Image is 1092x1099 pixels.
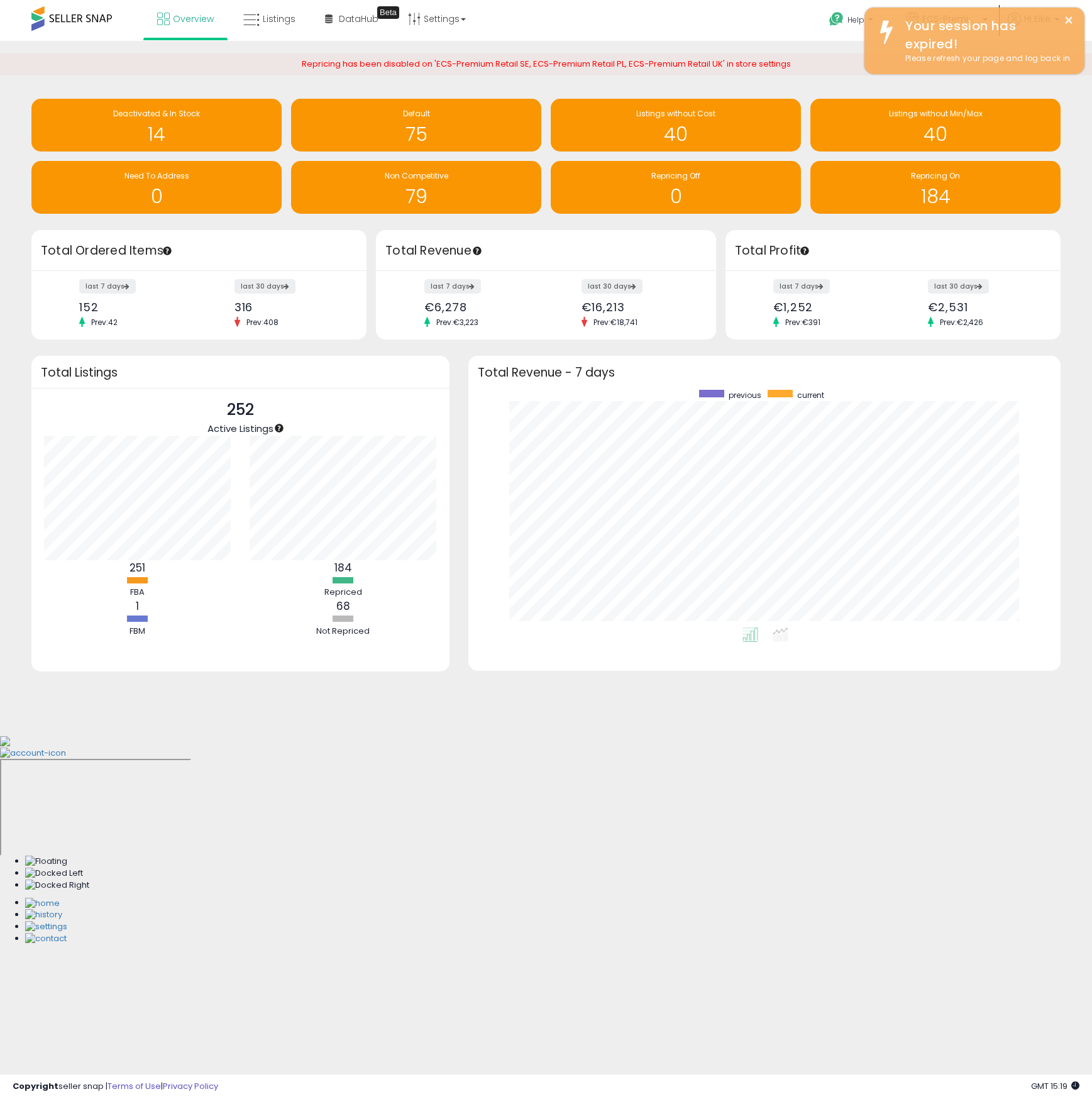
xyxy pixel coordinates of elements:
[889,108,983,119] span: Listings without Min/Max
[25,898,60,910] img: Home
[240,317,285,328] span: Prev: 408
[25,856,67,868] img: Floating
[424,301,537,314] div: €6,278
[810,99,1061,152] a: Listings without Min/Max 40
[557,124,795,145] h1: 40
[896,53,1075,65] div: Please refresh your page and log back in
[31,99,282,152] a: Deactivated & In Stock 14
[735,242,1051,260] h3: Total Profit
[100,587,175,599] div: FBA
[273,422,285,434] div: Tooltip anchor
[385,170,448,181] span: Non Competitive
[551,99,801,152] a: Listings without Cost 40
[582,301,694,314] div: €16,213
[651,170,700,181] span: Repricing Off
[113,108,200,119] span: Deactivated & In Stock
[38,186,275,207] h1: 0
[79,301,189,314] div: 152
[297,186,535,207] h1: 79
[928,301,1038,314] div: €2,531
[207,422,273,435] span: Active Listings
[819,2,886,41] a: Help
[334,560,352,575] b: 184
[234,301,345,314] div: 316
[25,909,62,921] img: History
[302,58,791,70] span: Repricing has been disabled on 'ECS-Premium Retail SE, ECS-Premium Retail PL, ECS-Premium Retail ...
[336,599,350,614] b: 68
[385,242,707,260] h3: Total Revenue
[306,626,381,638] div: Not Repriced
[829,11,844,27] i: Get Help
[478,368,1051,377] h3: Total Revenue - 7 days
[339,13,378,25] span: DataHub
[928,279,989,294] label: last 30 days
[124,170,189,181] span: Need To Address
[799,245,810,257] div: Tooltip anchor
[557,186,795,207] h1: 0
[31,161,282,214] a: Need To Address 0
[817,124,1054,145] h1: 40
[810,161,1061,214] a: Repricing On 184
[934,317,990,328] span: Prev: €2,426
[817,186,1054,207] h1: 184
[79,279,136,294] label: last 7 days
[41,242,357,260] h3: Total Ordered Items
[162,245,173,257] div: Tooltip anchor
[25,921,67,933] img: Settings
[130,560,145,575] b: 251
[847,14,864,25] span: Help
[797,390,824,400] span: current
[38,124,275,145] h1: 14
[41,368,440,377] h3: Total Listings
[582,279,643,294] label: last 30 days
[911,170,960,181] span: Repricing On
[551,161,801,214] a: Repricing Off 0
[297,124,535,145] h1: 75
[636,108,715,119] span: Listings without Cost
[207,398,273,422] p: 252
[424,279,481,294] label: last 7 days
[779,317,827,328] span: Prev: €391
[377,6,399,19] div: Tooltip anchor
[25,933,67,945] img: Contact
[1064,13,1074,28] button: ×
[85,317,124,328] span: Prev: 42
[234,279,295,294] label: last 30 days
[263,13,295,25] span: Listings
[773,279,830,294] label: last 7 days
[430,317,485,328] span: Prev: €3,223
[587,317,644,328] span: Prev: €18,741
[773,301,883,314] div: €1,252
[472,245,483,257] div: Tooltip anchor
[306,587,381,599] div: Repriced
[136,599,139,614] b: 1
[291,161,541,214] a: Non Competitive 79
[896,17,1075,53] div: Your session has expired!
[173,13,214,25] span: Overview
[729,390,761,400] span: previous
[25,880,89,892] img: Docked Right
[100,626,175,638] div: FBM
[291,99,541,152] a: Default 75
[403,108,430,119] span: Default
[25,868,83,880] img: Docked Left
